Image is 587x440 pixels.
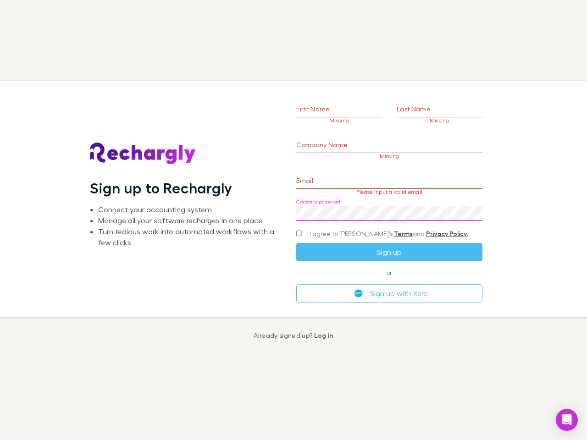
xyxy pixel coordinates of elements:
[98,226,282,248] li: Turn tedious work into automated workflows with a few clicks
[394,230,413,237] a: Terms
[354,289,363,297] img: Xero's logo
[556,409,578,431] div: Open Intercom Messenger
[296,153,482,159] p: Missing
[296,117,382,124] p: Missing
[254,332,333,339] p: Already signed up?
[90,179,233,197] h1: Sign up to Rechargly
[98,204,282,215] li: Connect your accounting system
[98,215,282,226] li: Manage all your software recharges in one place
[296,198,340,205] label: Create a password
[90,143,196,165] img: Rechargly's Logo
[314,331,333,339] a: Log in
[397,117,482,124] p: Missing
[310,229,468,238] span: I agree to [PERSON_NAME]’s and
[426,230,468,237] a: Privacy Policy.
[296,243,482,261] button: Sign up
[296,189,482,195] p: Please input a valid email
[296,284,482,302] button: Sign up with Xero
